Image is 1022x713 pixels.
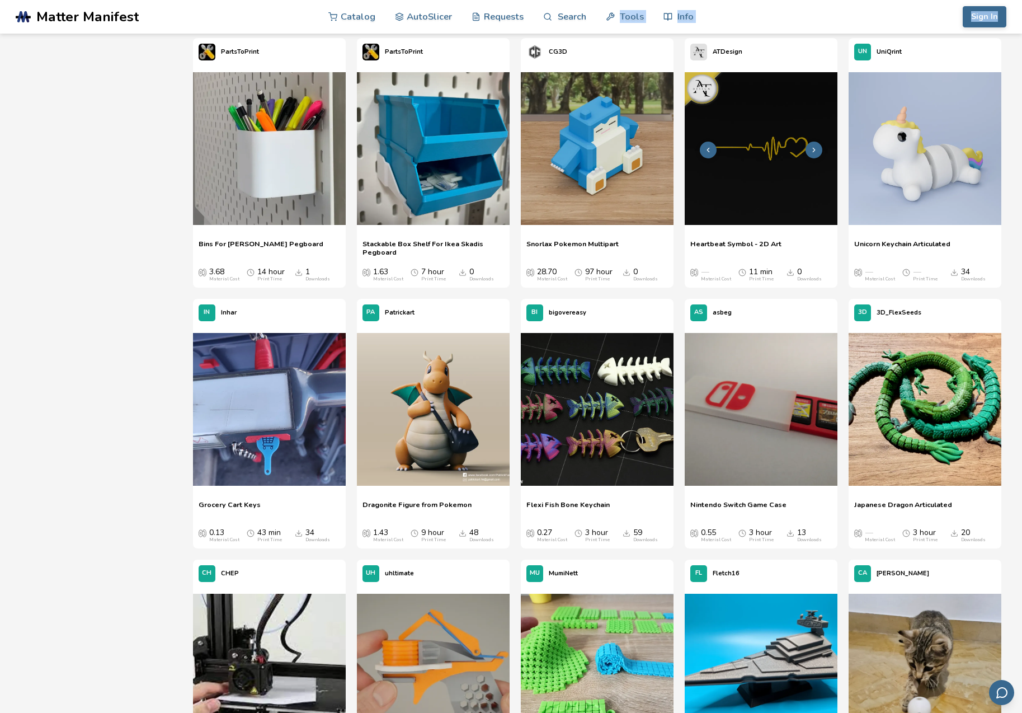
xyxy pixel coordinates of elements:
span: — [865,268,873,276]
div: 59 [633,528,658,543]
div: 0 [469,268,494,282]
div: Print Time [749,276,774,282]
div: 0 [633,268,658,282]
img: PartsToPrint's profile [199,44,215,60]
span: Average Print Time [574,268,582,276]
span: Average Cost [526,268,534,276]
span: Average Cost [526,528,534,537]
a: Bins For [PERSON_NAME] Pegboard [199,240,323,256]
span: Downloads [786,268,794,276]
div: Downloads [633,276,658,282]
span: UN [858,48,867,55]
span: Average Print Time [738,268,746,276]
div: Downloads [961,537,986,543]
div: Print Time [585,537,610,543]
span: 3D [858,309,867,316]
div: Material Cost [865,276,895,282]
div: 1 [305,268,330,282]
span: Downloads [786,528,794,537]
div: 0.13 [209,528,239,543]
a: Unicorn Keychain Articulated [854,240,950,256]
span: MU [530,570,540,577]
p: MumiNett [549,567,578,579]
div: Downloads [797,537,822,543]
a: Snorlax Pokemon Multipart [526,240,619,256]
span: Average Print Time [738,528,746,537]
div: Downloads [633,537,658,543]
p: PartsToPrint [221,46,259,58]
span: Average Cost [199,268,206,276]
span: — [913,268,921,276]
span: Average Print Time [574,528,582,537]
div: 0.55 [701,528,731,543]
span: Average Print Time [247,528,255,537]
span: Average Cost [690,268,698,276]
span: Downloads [459,528,467,537]
p: CHEP [221,567,239,579]
div: 48 [469,528,494,543]
a: Dragonite Figure from Pokemon [362,500,472,517]
span: Average Print Time [411,528,418,537]
div: Material Cost [537,276,567,282]
a: Heartbeat Symbol - 2D Art [690,240,781,256]
span: Downloads [950,268,958,276]
div: Material Cost [701,276,731,282]
div: 9 hour [421,528,446,543]
span: CH [202,570,211,577]
div: Material Cost [373,276,403,282]
div: Print Time [749,537,774,543]
span: Matter Manifest [36,9,139,25]
p: uhltimate [385,567,414,579]
div: Downloads [305,276,330,282]
span: Average Print Time [902,528,910,537]
span: — [865,528,873,537]
span: Downloads [295,268,303,276]
p: [PERSON_NAME] [877,567,929,579]
span: Downloads [623,528,630,537]
div: Material Cost [209,537,239,543]
div: Material Cost [373,537,403,543]
div: 0 [797,268,822,282]
div: Material Cost [209,276,239,282]
button: Sign In [963,6,1006,27]
div: Print Time [421,276,446,282]
div: Print Time [257,537,282,543]
span: AS [694,309,703,316]
span: Average Cost [362,268,370,276]
p: Patrickart [385,307,415,318]
span: UH [366,570,375,577]
div: 28.70 [537,268,567,282]
a: ATDesign's profileATDesign [685,38,748,66]
span: Average Cost [362,528,370,537]
span: Downloads [950,528,958,537]
span: Japanese Dragon Articulated [854,500,952,517]
span: Average Print Time [411,268,418,276]
span: BI [531,309,538,316]
img: PartsToPrint's profile [362,44,379,60]
div: 34 [305,528,330,543]
div: Downloads [797,276,822,282]
div: Material Cost [537,537,567,543]
span: CA [858,570,867,577]
a: Grocery Cart Keys [199,500,261,517]
p: UniQrint [877,46,902,58]
span: Average Print Time [902,268,910,276]
div: Print Time [585,276,610,282]
div: Downloads [469,537,494,543]
span: Average Print Time [247,268,255,276]
a: Stackable Box Shelf For Ikea Skadis Pegboard [362,240,504,256]
div: Material Cost [701,537,731,543]
p: Inhar [221,307,237,318]
div: Downloads [305,537,330,543]
span: Average Cost [199,528,206,537]
div: 14 hour [257,268,285,282]
p: bigovereasy [549,307,586,318]
span: Average Cost [690,528,698,537]
a: Nintendo Switch Game Case [690,500,786,517]
div: 7 hour [421,268,446,282]
a: PartsToPrint's profilePartsToPrint [193,38,265,66]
